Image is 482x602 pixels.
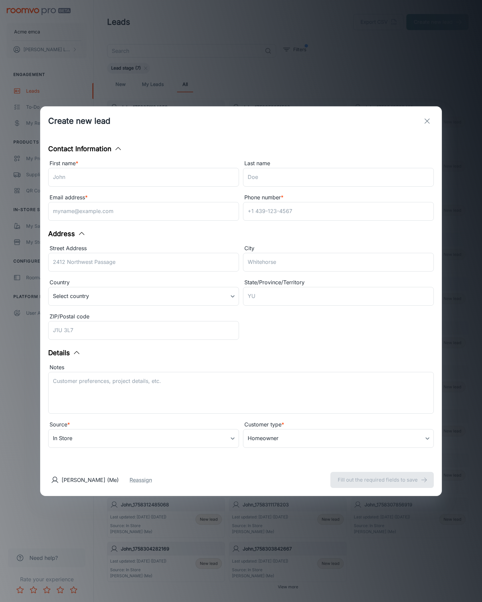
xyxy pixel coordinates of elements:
div: ZIP/Postal code [48,312,239,321]
div: Email address [48,193,239,202]
button: Details [48,348,81,358]
div: In Store [48,429,239,448]
input: Doe [243,168,434,187]
div: Customer type [243,420,434,429]
h1: Create new lead [48,115,110,127]
p: [PERSON_NAME] (Me) [62,476,119,484]
div: City [243,244,434,253]
input: YU [243,287,434,306]
div: Last name [243,159,434,168]
div: Source [48,420,239,429]
div: Phone number [243,193,434,202]
input: myname@example.com [48,202,239,221]
input: +1 439-123-4567 [243,202,434,221]
button: exit [420,114,434,128]
input: Whitehorse [243,253,434,272]
div: Notes [48,363,434,372]
button: Contact Information [48,144,122,154]
div: First name [48,159,239,168]
div: Homeowner [243,429,434,448]
div: Street Address [48,244,239,253]
div: Country [48,278,239,287]
input: J1U 3L7 [48,321,239,340]
button: Reassign [130,476,152,484]
input: 2412 Northwest Passage [48,253,239,272]
input: John [48,168,239,187]
div: Select country [48,287,239,306]
button: Address [48,229,86,239]
div: State/Province/Territory [243,278,434,287]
